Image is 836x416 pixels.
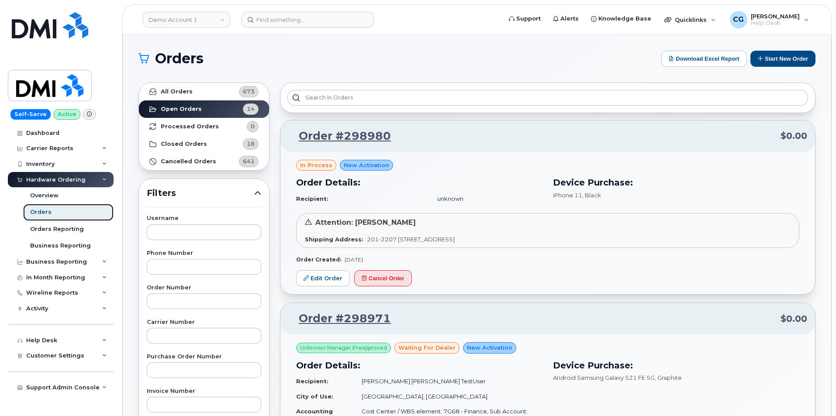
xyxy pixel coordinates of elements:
a: Edit Order [296,270,350,286]
span: , Black [582,192,601,199]
span: iPhone 11 [553,192,582,199]
span: $0.00 [781,130,807,142]
span: Unknown Manager Preapproved [300,344,387,352]
span: , Graphite [655,374,682,381]
span: waiting for dealer [398,344,456,352]
span: Android Samsung Galaxy S21 FE 5G [553,374,655,381]
h3: Order Details: [296,176,542,189]
strong: Closed Orders [161,141,207,148]
strong: Cancelled Orders [161,158,216,165]
h3: Device Purchase: [553,359,799,372]
strong: Recipient: [296,195,328,202]
span: New Activation [344,161,389,169]
a: Order #298980 [288,128,391,144]
strong: Order Created: [296,256,341,263]
span: Filters [147,187,254,199]
span: $0.00 [781,313,807,325]
strong: City of Use: [296,393,333,400]
span: in process [300,161,332,169]
label: Invoice Number [147,388,261,394]
a: Cancelled Orders641 [139,153,269,170]
td: [GEOGRAPHIC_DATA], [GEOGRAPHIC_DATA] [354,389,542,404]
label: Phone Number [147,251,261,256]
span: [DATE] [345,256,363,263]
span: 14 [247,105,255,113]
span: Attention: [PERSON_NAME] [315,218,416,227]
td: [PERSON_NAME] [PERSON_NAME] TestUser [354,374,542,389]
a: Order #298971 [288,311,391,327]
strong: Open Orders [161,106,202,113]
button: Start New Order [750,51,815,67]
strong: Recipient: [296,378,328,385]
input: Search in orders [287,90,808,106]
td: unknown [429,191,542,206]
span: New Activation [467,344,512,352]
a: Processed Orders0 [139,118,269,135]
span: Orders [155,52,204,65]
h3: Device Purchase: [553,176,799,189]
label: Carrier Number [147,320,261,325]
span: 18 [247,140,255,148]
label: Purchase Order Number [147,354,261,360]
label: Order Number [147,285,261,291]
strong: All Orders [161,88,193,95]
button: Cancel Order [354,270,412,286]
strong: Shipping Address: [305,236,363,243]
a: All Orders673 [139,83,269,100]
span: 641 [243,157,255,165]
a: Closed Orders18 [139,135,269,153]
span: 673 [243,87,255,96]
span: 201-2207 [STREET_ADDRESS] [367,236,455,243]
h3: Order Details: [296,359,542,372]
a: Open Orders14 [139,100,269,118]
span: 0 [251,122,255,131]
button: Download Excel Report [661,51,747,67]
label: Username [147,216,261,221]
strong: Processed Orders [161,123,219,130]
